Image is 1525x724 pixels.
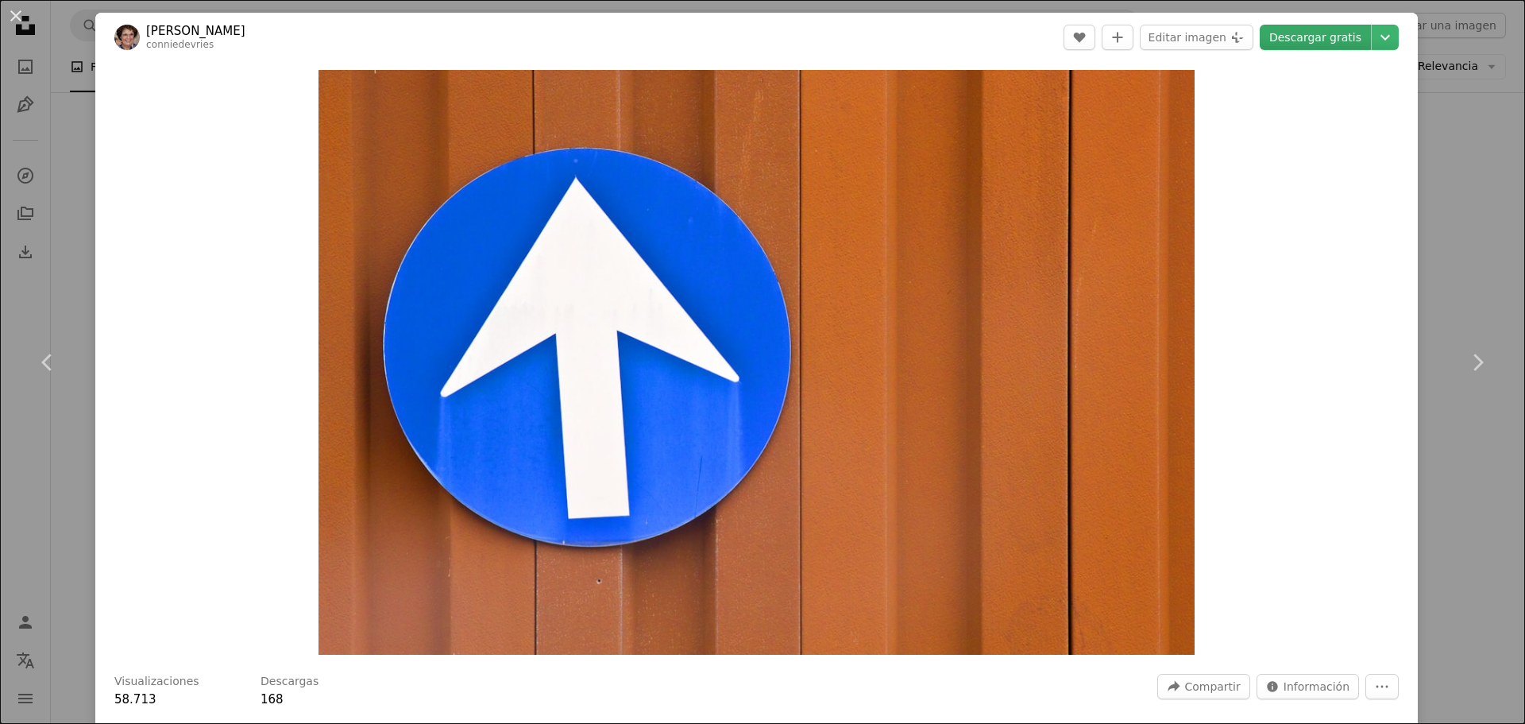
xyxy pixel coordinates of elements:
button: Estadísticas sobre esta imagen [1257,674,1359,699]
img: Ve al perfil de Connie de Vries [114,25,140,50]
button: Elegir el tamaño de descarga [1372,25,1399,50]
button: Me gusta [1064,25,1095,50]
h3: Visualizaciones [114,674,199,690]
a: conniedevries [146,39,214,50]
button: Compartir esta imagen [1157,674,1249,699]
button: Añade a la colección [1102,25,1133,50]
button: Ampliar en esta imagen [319,70,1195,655]
a: [PERSON_NAME] [146,23,245,39]
img: Un letrero azul con una flecha blanca [319,70,1195,655]
a: Siguiente [1430,286,1525,439]
span: Compartir [1184,675,1240,699]
h3: Descargas [261,674,319,690]
span: 168 [261,692,284,707]
span: Información [1284,675,1349,699]
a: Descargar gratis [1260,25,1371,50]
button: Más acciones [1365,674,1399,699]
span: 58.713 [114,692,156,707]
button: Editar imagen [1140,25,1253,50]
